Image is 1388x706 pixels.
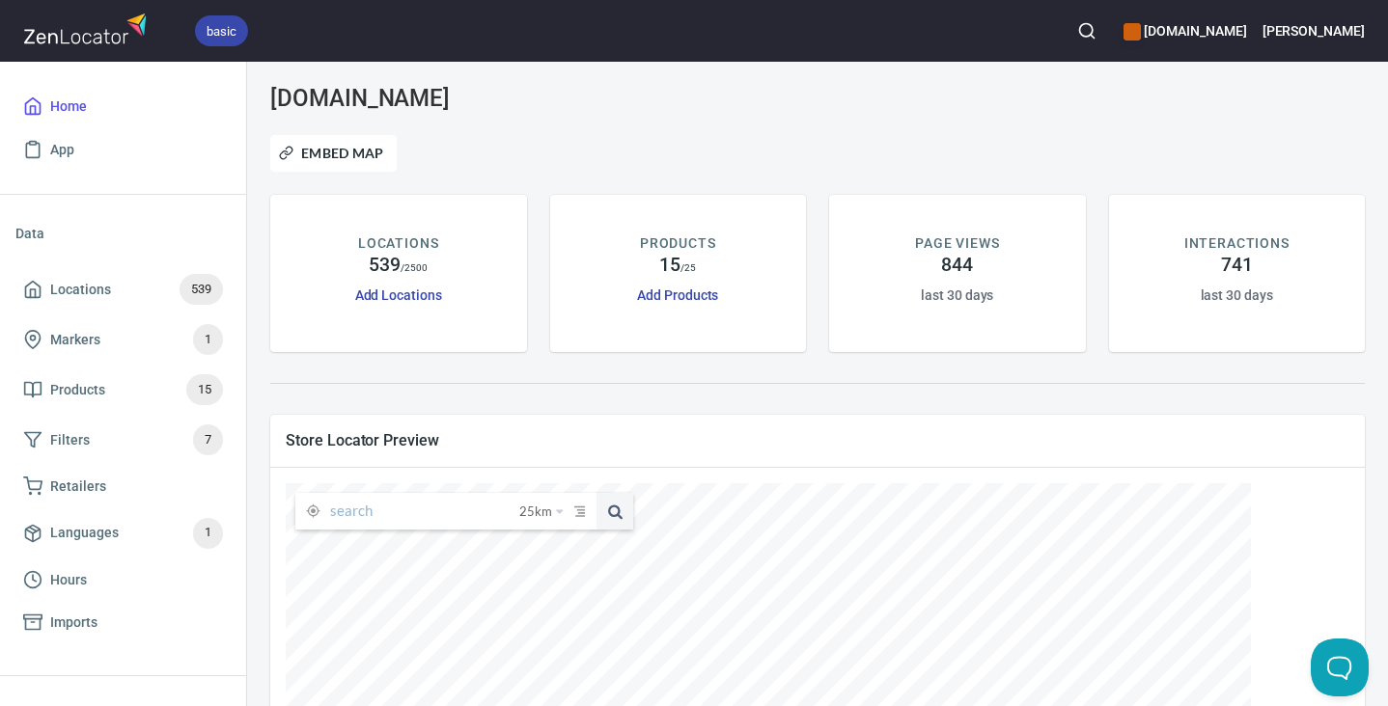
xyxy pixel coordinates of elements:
[286,430,1349,450] span: Store Locator Preview
[15,128,231,172] a: App
[15,314,231,365] a: Markers1
[1311,638,1369,696] iframe: Help Scout Beacon - Open
[180,279,223,301] span: 539
[15,415,231,465] a: Filters7
[15,210,231,257] li: Data
[50,328,100,352] span: Markers
[15,601,231,644] a: Imports
[50,568,87,592] span: Hours
[186,379,223,401] span: 15
[15,558,231,602] a: Hours
[193,329,223,351] span: 1
[15,264,231,314] a: Locations539
[195,15,248,46] div: basic
[1124,10,1246,52] div: Manage your apps
[941,254,973,277] h4: 844
[915,233,999,254] p: PAGE VIEWS
[50,521,119,545] span: Languages
[637,287,718,303] a: Add Products
[330,493,519,529] input: search
[1124,23,1141,41] button: color-CE600E
[401,260,429,275] p: / 2500
[680,260,696,275] p: / 25
[270,135,397,172] button: Embed Map
[50,138,74,162] span: App
[1263,20,1365,41] h6: [PERSON_NAME]
[1201,285,1273,306] h6: last 30 days
[1184,233,1290,254] p: INTERACTIONS
[369,254,401,277] h4: 539
[50,378,105,402] span: Products
[358,233,438,254] p: LOCATIONS
[921,285,993,306] h6: last 30 days
[1263,10,1365,52] button: [PERSON_NAME]
[50,475,106,499] span: Retailers
[640,233,716,254] p: PRODUCTS
[283,142,384,165] span: Embed Map
[15,465,231,508] a: Retailers
[50,611,97,635] span: Imports
[1221,254,1253,277] h4: 741
[270,85,620,112] h3: [DOMAIN_NAME]
[195,21,248,41] span: basic
[519,493,552,529] span: 25 km
[15,508,231,558] a: Languages1
[193,429,223,451] span: 7
[23,8,153,49] img: zenlocator
[15,365,231,415] a: Products15
[659,254,680,277] h4: 15
[355,287,442,303] a: Add Locations
[50,95,87,119] span: Home
[50,428,90,452] span: Filters
[15,85,231,128] a: Home
[193,522,223,544] span: 1
[50,278,111,302] span: Locations
[1124,20,1246,41] h6: [DOMAIN_NAME]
